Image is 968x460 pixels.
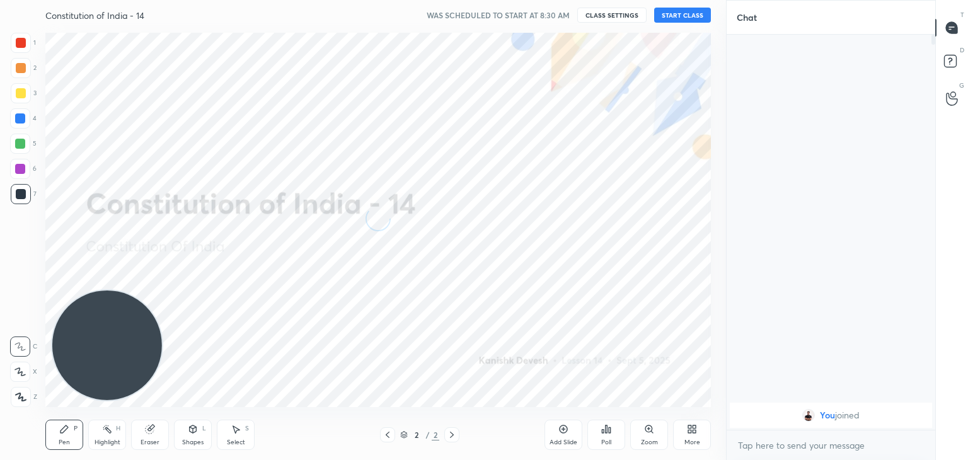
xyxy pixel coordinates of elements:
div: Shapes [182,439,204,446]
div: 2 [11,58,37,78]
div: 6 [10,159,37,179]
div: C [10,336,37,357]
div: Pen [59,439,70,446]
div: Select [227,439,245,446]
div: Z [11,387,37,407]
div: grid [727,400,935,430]
div: Add Slide [550,439,577,446]
p: Chat [727,1,767,34]
button: START CLASS [654,8,711,23]
div: / [425,431,429,439]
div: 1 [11,33,36,53]
div: 4 [10,108,37,129]
p: T [960,10,964,20]
div: Zoom [641,439,658,446]
img: b8c68f5dadb04182a5d8bc92d9521b7b.jpg [802,409,815,422]
div: More [684,439,700,446]
div: Eraser [141,439,159,446]
div: S [245,425,249,432]
div: Poll [601,439,611,446]
div: X [10,362,37,382]
div: 5 [10,134,37,154]
div: H [116,425,120,432]
div: P [74,425,78,432]
p: D [960,45,964,55]
h5: WAS SCHEDULED TO START AT 8:30 AM [427,9,570,21]
p: G [959,81,964,90]
div: 3 [11,83,37,103]
div: 2 [432,429,439,440]
button: CLASS SETTINGS [577,8,647,23]
div: 7 [11,184,37,204]
span: You [820,410,835,420]
div: L [202,425,206,432]
div: Highlight [95,439,120,446]
h4: Constitution of India - 14 [45,9,144,21]
span: joined [835,410,860,420]
div: 2 [410,431,423,439]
